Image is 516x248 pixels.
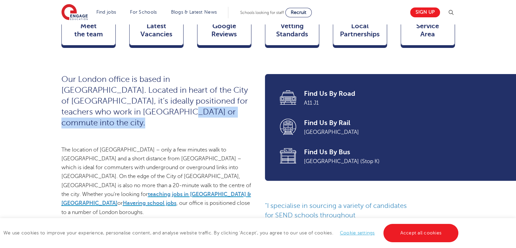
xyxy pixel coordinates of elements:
a: Blogs & Latest News [171,10,217,15]
a: Recruit [285,8,312,17]
span: A11 J1 [304,99,445,107]
span: Schools looking for staff [240,10,284,15]
a: teaching jobs in [GEOGRAPHIC_DATA] & [GEOGRAPHIC_DATA] [61,191,251,206]
a: Find jobs [96,10,116,15]
span: Service Area [404,22,451,38]
a: Accept all cookies [383,224,459,242]
a: Havering school jobs [123,200,176,206]
span: Find Us By Rail [304,118,445,128]
a: Cookie settings [340,230,375,235]
a: Sign up [410,7,440,17]
span: Google Reviews [201,22,248,38]
a: For Schools [130,10,157,15]
span: Find Us By Bus [304,147,445,157]
img: Engage Education [61,4,88,21]
span: Find Us By Road [304,89,445,99]
span: Meet the team [65,22,112,38]
span: Vetting Standards [269,22,316,38]
span: Latest Vacancies [133,22,180,38]
span: The location of [GEOGRAPHIC_DATA] – only a few minutes walk to [GEOGRAPHIC_DATA] and a short dist... [61,147,251,215]
span: Our London office is based in [GEOGRAPHIC_DATA]. Located in heart of the City of [GEOGRAPHIC_DATA... [61,75,248,127]
span: We use cookies to improve your experience, personalise content, and analyse website traffic. By c... [3,230,460,235]
span: [GEOGRAPHIC_DATA] [304,128,445,137]
span: Local Partnerships [337,22,383,38]
span: Recruit [291,10,306,15]
span: [GEOGRAPHIC_DATA] (Stop K) [304,157,445,166]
